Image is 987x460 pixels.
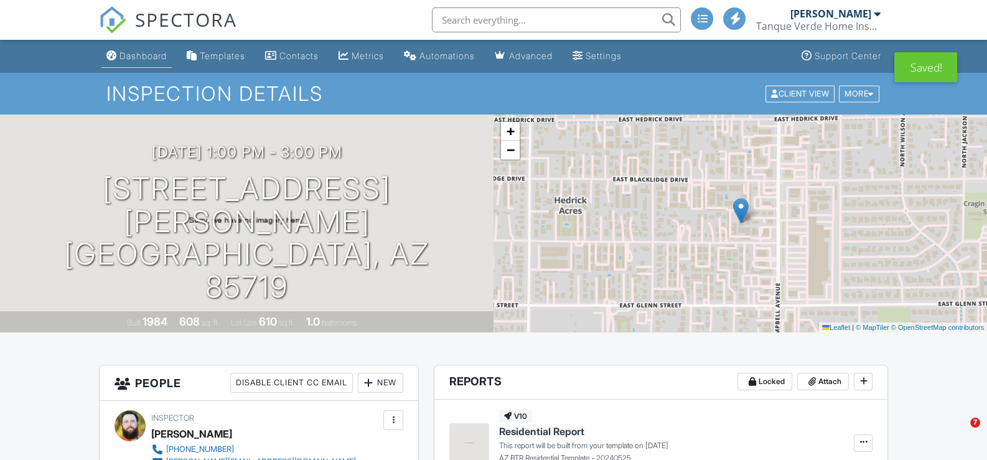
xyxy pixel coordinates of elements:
[106,83,880,105] h1: Inspection Details
[231,318,257,327] span: Lot Size
[796,45,886,68] a: Support Center
[352,50,384,61] div: Metrics
[764,88,838,98] a: Client View
[755,20,880,32] div: Tanque Verde Home Inspections LLC
[358,373,403,393] div: New
[179,315,200,328] div: 608
[765,85,835,102] div: Client View
[501,141,520,159] a: Zoom out
[259,315,277,328] div: 610
[166,444,234,454] div: [PHONE_NUMBER]
[501,122,520,141] a: Zoom in
[143,315,167,328] div: 1984
[306,315,320,328] div: 1.0
[260,45,324,68] a: Contacts
[152,144,342,161] h3: [DATE] 1:00 pm - 3:00 pm
[99,17,237,43] a: SPECTORA
[419,50,475,61] div: Automations
[507,142,515,157] span: −
[100,365,419,401] h3: People
[790,7,871,20] div: [PERSON_NAME]
[334,45,389,68] a: Metrics
[119,50,167,61] div: Dashboard
[101,45,172,68] a: Dashboard
[568,45,627,68] a: Settings
[852,324,854,331] span: |
[894,52,957,82] div: Saved!
[322,318,357,327] span: bathrooms
[399,45,480,68] a: Automations (Advanced)
[230,373,353,393] div: Disable Client CC Email
[279,318,294,327] span: sq.ft.
[99,6,126,34] img: The Best Home Inspection Software - Spectora
[586,50,622,61] div: Settings
[151,413,194,423] span: Inspector
[200,50,245,61] div: Templates
[822,324,850,331] a: Leaflet
[182,45,250,68] a: Templates
[432,7,681,32] input: Search everything...
[507,123,515,139] span: +
[20,172,474,304] h1: [STREET_ADDRESS][PERSON_NAME] [GEOGRAPHIC_DATA], AZ 85719
[135,6,237,32] span: SPECTORA
[202,318,219,327] span: sq. ft.
[279,50,319,61] div: Contacts
[127,318,141,327] span: Built
[856,324,889,331] a: © MapTiler
[151,425,232,443] div: [PERSON_NAME]
[151,443,356,456] a: [PHONE_NUMBER]
[839,85,879,102] div: More
[945,418,975,448] iframe: Intercom live chat
[733,198,749,223] img: Marker
[891,324,984,331] a: © OpenStreetMap contributors
[509,50,553,61] div: Advanced
[814,50,881,61] div: Support Center
[970,418,980,428] span: 7
[490,45,558,68] a: Advanced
